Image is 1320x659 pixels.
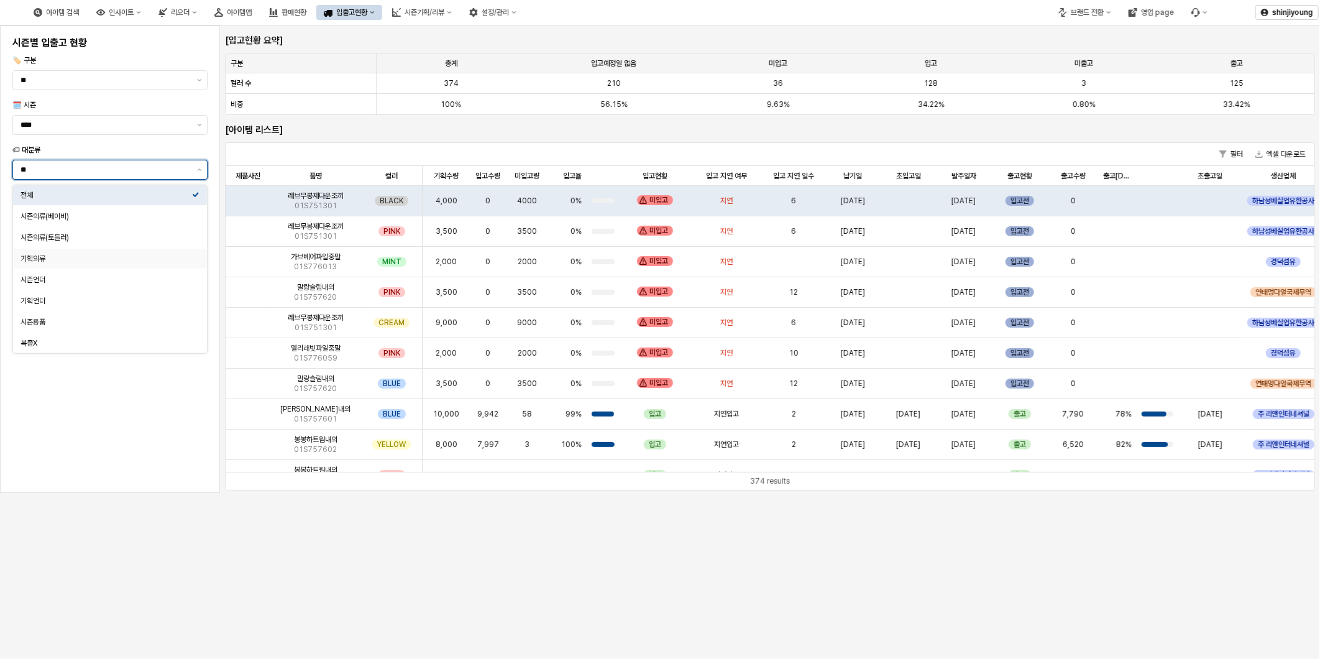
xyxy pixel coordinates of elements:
[951,409,976,419] span: [DATE]
[720,348,733,358] span: 지연
[600,99,628,109] span: 56.15%
[522,409,532,419] span: 58
[773,78,783,88] span: 36
[843,171,862,181] span: 납기일
[21,296,192,306] div: 기획언더
[649,378,668,388] span: 미입고
[288,221,344,231] span: 레브무봉제다운조끼
[1250,147,1311,162] button: 엑셀 다운로드
[294,384,337,394] span: 01S757620
[571,257,582,267] span: 0%
[225,34,545,48] p: [입고현황 요약]
[231,58,243,68] span: 구분
[841,226,865,236] span: [DATE]
[26,5,86,20] div: 아이템 검색
[462,5,524,20] div: 설정/관리
[485,379,490,389] span: 0
[591,58,636,68] span: 입고예정일 없음
[649,317,668,327] span: 미입고
[1014,470,1026,480] span: 출고
[720,196,733,206] span: 지연
[1255,287,1311,297] span: 연태멍다얼국제무역
[477,409,498,419] span: 9,942
[231,79,251,88] strong: 컬러 수
[21,338,192,348] div: 복종X
[649,348,668,357] span: 미입고
[445,58,457,68] span: 총계
[1271,257,1296,267] span: 경덕섬유
[841,257,865,267] span: [DATE]
[951,287,976,297] span: [DATE]
[309,171,322,181] span: 품명
[436,196,457,206] span: 4,000
[951,171,976,181] span: 발주일자
[1073,99,1096,109] span: 0.80%
[282,8,306,17] div: 판매현황
[109,8,134,17] div: 인사이트
[1258,440,1309,449] span: 주 리앤인터네셔널
[89,5,149,20] div: 인사이트
[841,196,865,206] span: [DATE]
[789,348,799,358] span: 10
[791,196,796,206] span: 6
[571,348,582,358] span: 0%
[436,470,457,480] span: 6,000
[841,379,865,389] span: [DATE]
[1061,171,1086,181] span: 출고수량
[280,404,351,414] span: [PERSON_NAME]내의
[12,145,40,154] span: 🏷 대분류
[291,343,341,353] span: 델리래빗파일중말
[561,470,582,480] span: 100%
[383,470,400,480] span: PINK
[517,226,537,236] span: 3500
[291,252,341,262] span: 가브베어파일중말
[607,78,621,88] span: 210
[714,409,739,419] span: 지연입고
[231,100,243,109] strong: 비중
[525,470,529,480] span: 1
[517,318,537,328] span: 9000
[1223,99,1250,109] span: 33.42%
[1272,7,1313,17] p: shinjiyoung
[21,275,192,285] div: 시즌언더
[571,318,582,328] span: 0%
[720,226,733,236] span: 지연
[377,440,406,449] span: YELLOW
[297,282,334,292] span: 말랑슬림내의
[1051,5,1119,20] div: 브랜드 전환
[295,231,337,241] span: 01S751301
[1258,470,1309,480] span: 주 리앤인터네셔널
[791,226,796,236] span: 6
[1011,226,1029,236] span: 입고전
[951,470,976,480] span: [DATE]
[841,318,865,328] span: [DATE]
[46,8,79,17] div: 아이템 검색
[477,440,499,449] span: 7,997
[444,78,459,88] span: 374
[649,195,668,205] span: 미입고
[1121,5,1181,20] div: 영업 page
[295,323,337,333] span: 01S751301
[485,287,490,297] span: 0
[294,353,337,363] span: 01S776059
[383,348,400,358] span: PINK
[441,99,461,109] span: 100%
[1081,78,1086,88] span: 3
[294,465,337,475] span: 봉봉하트웜내의
[841,440,865,449] span: [DATE]
[385,5,459,20] div: 시즌기획/리뷰
[1214,147,1248,162] button: 필터
[924,78,938,88] span: 128
[649,226,668,236] span: 미입고
[517,196,537,206] span: 4000
[951,196,976,206] span: [DATE]
[1198,440,1222,449] span: [DATE]
[477,470,499,480] span: 5,999
[571,196,582,206] span: 0%
[841,470,865,480] span: [DATE]
[294,292,337,302] span: 01S757620
[288,191,344,201] span: 레브무봉제다운조끼
[951,379,976,389] span: [DATE]
[1071,318,1076,328] span: 0
[192,116,207,134] button: 제안 사항 표시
